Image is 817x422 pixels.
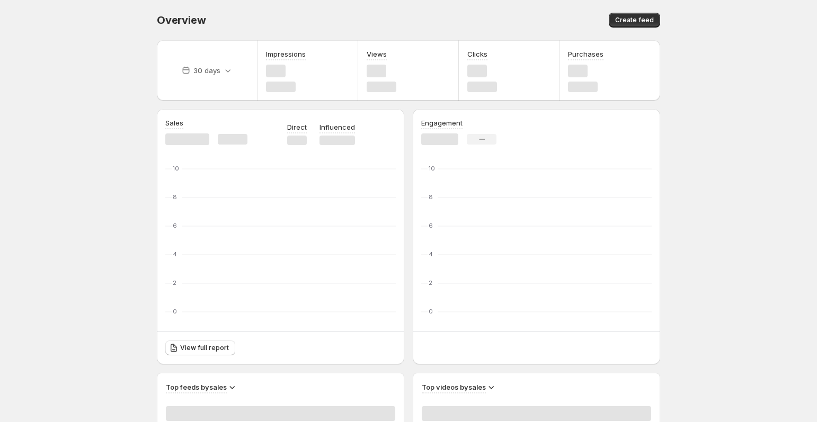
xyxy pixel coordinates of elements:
text: 10 [173,165,179,172]
span: View full report [180,344,229,352]
text: 6 [173,222,177,229]
text: 0 [173,308,177,315]
p: 30 days [193,65,220,76]
span: Overview [157,14,206,26]
h3: Impressions [266,49,306,59]
text: 2 [173,279,176,286]
text: 10 [429,165,435,172]
text: 4 [173,250,177,258]
text: 0 [429,308,433,315]
h3: Top feeds by sales [166,382,227,392]
text: 8 [173,193,177,201]
p: Influenced [319,122,355,132]
text: 6 [429,222,433,229]
span: Create feed [615,16,654,24]
h3: Engagement [421,118,463,128]
a: View full report [165,340,235,355]
text: 4 [429,250,433,258]
text: 8 [429,193,433,201]
text: 2 [429,279,432,286]
p: Direct [287,122,307,132]
h3: Top videos by sales [422,382,486,392]
h3: Purchases [568,49,603,59]
h3: Sales [165,118,183,128]
button: Create feed [609,13,660,28]
h3: Clicks [467,49,487,59]
h3: Views [367,49,387,59]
